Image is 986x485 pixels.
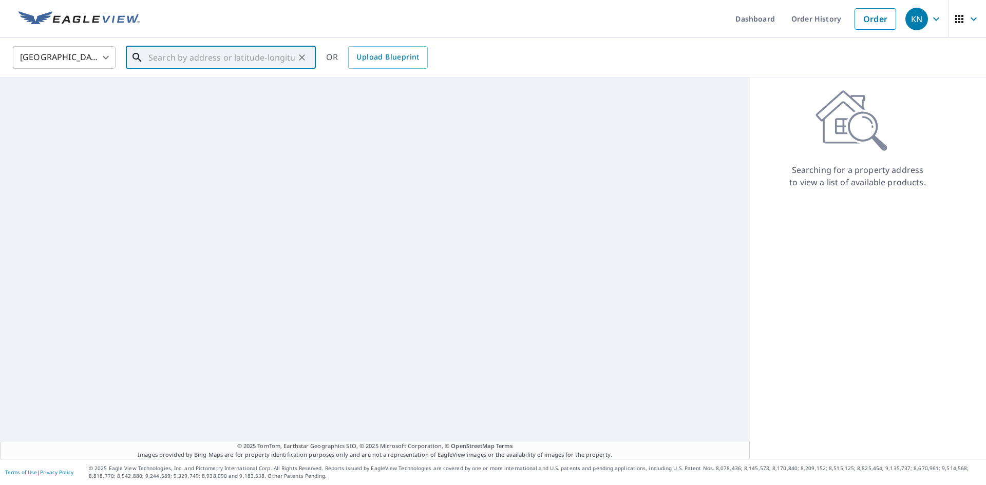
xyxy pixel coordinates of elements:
[89,464,981,480] p: © 2025 Eagle View Technologies, Inc. and Pictometry International Corp. All Rights Reserved. Repo...
[326,46,428,69] div: OR
[789,164,926,188] p: Searching for a property address to view a list of available products.
[855,8,896,30] a: Order
[451,442,494,450] a: OpenStreetMap
[496,442,513,450] a: Terms
[18,11,140,27] img: EV Logo
[5,469,73,475] p: |
[13,43,116,72] div: [GEOGRAPHIC_DATA]
[148,43,295,72] input: Search by address or latitude-longitude
[905,8,928,30] div: KN
[40,469,73,476] a: Privacy Policy
[348,46,427,69] a: Upload Blueprint
[237,442,513,451] span: © 2025 TomTom, Earthstar Geographics SIO, © 2025 Microsoft Corporation, ©
[356,51,419,64] span: Upload Blueprint
[5,469,37,476] a: Terms of Use
[295,50,309,65] button: Clear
